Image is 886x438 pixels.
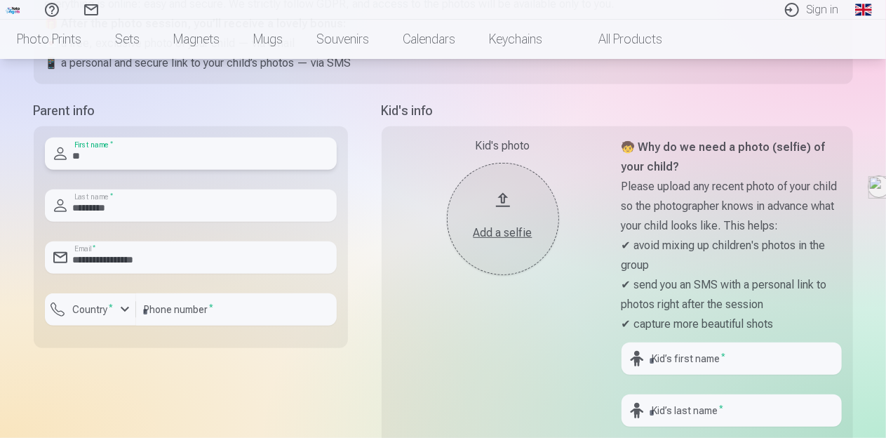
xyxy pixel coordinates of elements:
[45,293,136,326] button: Country*
[461,225,545,241] div: Add a selfie
[45,53,842,73] p: 📱 a personal and secure link to your child’s photos — via SMS
[300,20,386,59] a: Souvenirs
[382,101,853,121] h5: Kid's info
[34,101,348,121] h5: Parent info
[98,20,156,59] a: Sets
[67,303,119,317] label: Country
[622,140,826,173] strong: 🧒 Why do we need a photo (selfie) of your child?
[156,20,236,59] a: Magnets
[622,236,842,275] p: ✔ avoid mixing up children's photos in the group
[622,314,842,334] p: ✔ capture more beautiful shots
[6,6,21,14] img: /fa1
[447,163,559,275] button: Add a selfie
[559,20,679,59] a: All products
[236,20,300,59] a: Mugs
[393,138,613,154] div: Kid's photo
[386,20,472,59] a: Calendars
[472,20,559,59] a: Keychains
[622,275,842,314] p: ✔ send you an SMS with a personal link to photos right after the session
[622,177,842,236] p: Please upload any recent photo of your child so the photographer knows in advance what your child...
